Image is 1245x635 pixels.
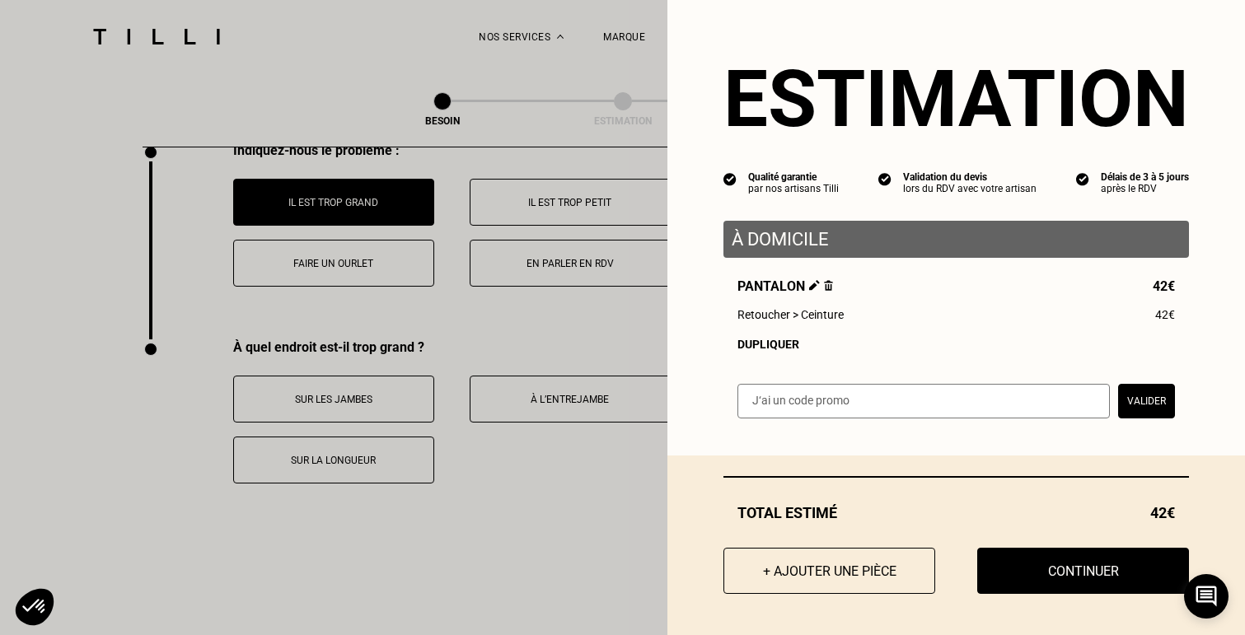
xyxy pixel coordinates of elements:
button: Valider [1118,384,1175,418]
div: Total estimé [723,504,1189,521]
div: Délais de 3 à 5 jours [1101,171,1189,183]
span: Retoucher > Ceinture [737,308,844,321]
span: 42€ [1155,308,1175,321]
img: Éditer [809,280,820,291]
div: Dupliquer [737,338,1175,351]
button: Continuer [977,548,1189,594]
button: + Ajouter une pièce [723,548,935,594]
input: J‘ai un code promo [737,384,1110,418]
div: par nos artisans Tilli [748,183,839,194]
div: lors du RDV avec votre artisan [903,183,1037,194]
section: Estimation [723,53,1189,145]
p: À domicile [732,229,1181,250]
span: Pantalon [737,278,833,294]
img: icon list info [878,171,892,186]
img: Supprimer [824,280,833,291]
span: 42€ [1153,278,1175,294]
div: Qualité garantie [748,171,839,183]
span: 42€ [1150,504,1175,521]
img: icon list info [723,171,737,186]
div: Validation du devis [903,171,1037,183]
div: après le RDV [1101,183,1189,194]
img: icon list info [1076,171,1089,186]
